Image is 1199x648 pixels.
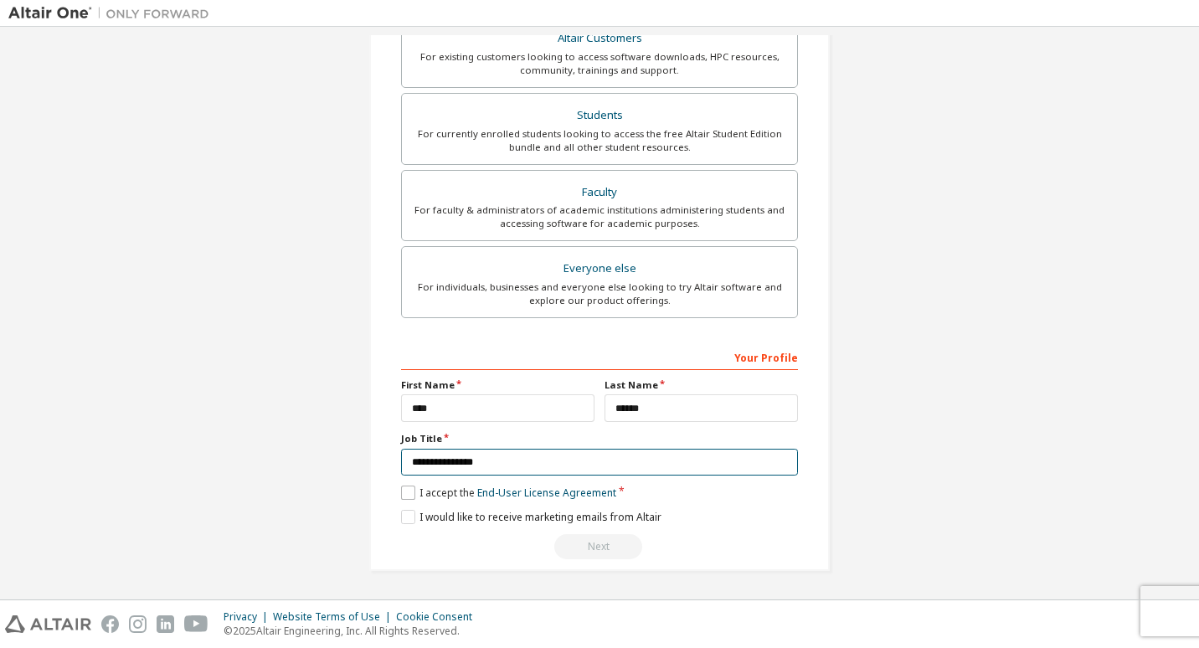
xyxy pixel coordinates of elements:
[401,486,616,500] label: I accept the
[401,378,594,392] label: First Name
[157,615,174,633] img: linkedin.svg
[401,343,798,370] div: Your Profile
[401,510,661,524] label: I would like to receive marketing emails from Altair
[412,257,787,280] div: Everyone else
[5,615,91,633] img: altair_logo.svg
[412,203,787,230] div: For faculty & administrators of academic institutions administering students and accessing softwa...
[412,280,787,307] div: For individuals, businesses and everyone else looking to try Altair software and explore our prod...
[401,432,798,445] label: Job Title
[412,181,787,204] div: Faculty
[101,615,119,633] img: facebook.svg
[184,615,208,633] img: youtube.svg
[129,615,147,633] img: instagram.svg
[401,534,798,559] div: Read and acccept EULA to continue
[224,624,482,638] p: © 2025 Altair Engineering, Inc. All Rights Reserved.
[412,127,787,154] div: For currently enrolled students looking to access the free Altair Student Edition bundle and all ...
[396,610,482,624] div: Cookie Consent
[224,610,273,624] div: Privacy
[8,5,218,22] img: Altair One
[273,610,396,624] div: Website Terms of Use
[412,50,787,77] div: For existing customers looking to access software downloads, HPC resources, community, trainings ...
[605,378,798,392] label: Last Name
[477,486,616,500] a: End-User License Agreement
[412,27,787,50] div: Altair Customers
[412,104,787,127] div: Students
